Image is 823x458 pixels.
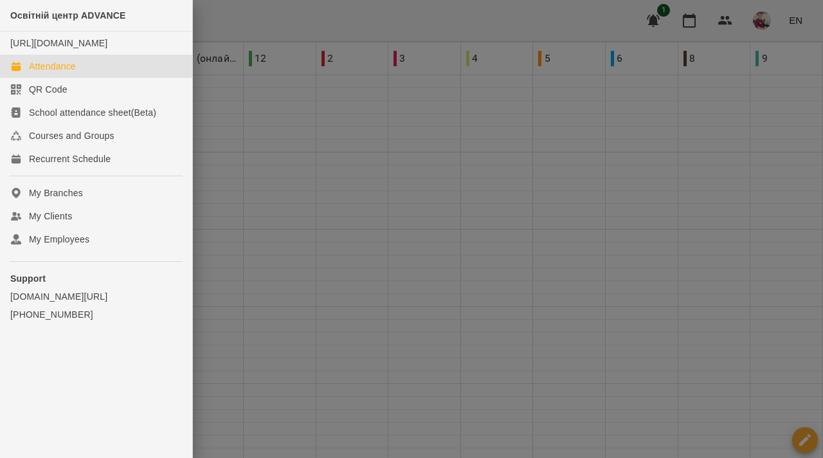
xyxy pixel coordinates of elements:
[29,152,111,165] div: Recurrent Schedule
[10,290,182,303] a: [DOMAIN_NAME][URL]
[29,129,114,142] div: Courses and Groups
[10,38,107,48] a: [URL][DOMAIN_NAME]
[29,106,156,119] div: School attendance sheet(Beta)
[10,308,182,321] a: [PHONE_NUMBER]
[29,60,76,73] div: Attendance
[29,83,68,96] div: QR Code
[29,210,72,223] div: My Clients
[10,10,126,21] span: Освітній центр ADVANCE
[29,187,83,199] div: My Branches
[29,233,89,246] div: My Employees
[10,272,182,285] p: Support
